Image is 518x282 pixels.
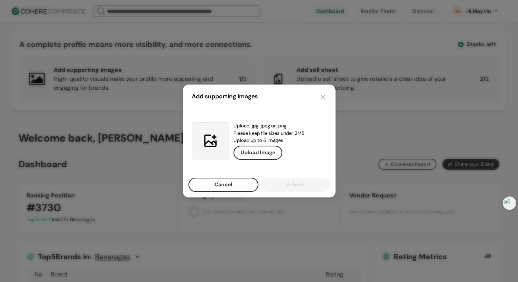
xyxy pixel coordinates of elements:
[261,178,330,192] button: Submit
[192,94,258,99] div: Add supporting images
[233,122,305,130] p: Upload .jpg .jpeg or .png
[233,137,305,144] p: Upload up to 6 images
[233,146,282,160] button: Upload Image
[188,178,258,192] button: Cancel
[233,130,305,137] p: Please keep file sizes under 2MB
